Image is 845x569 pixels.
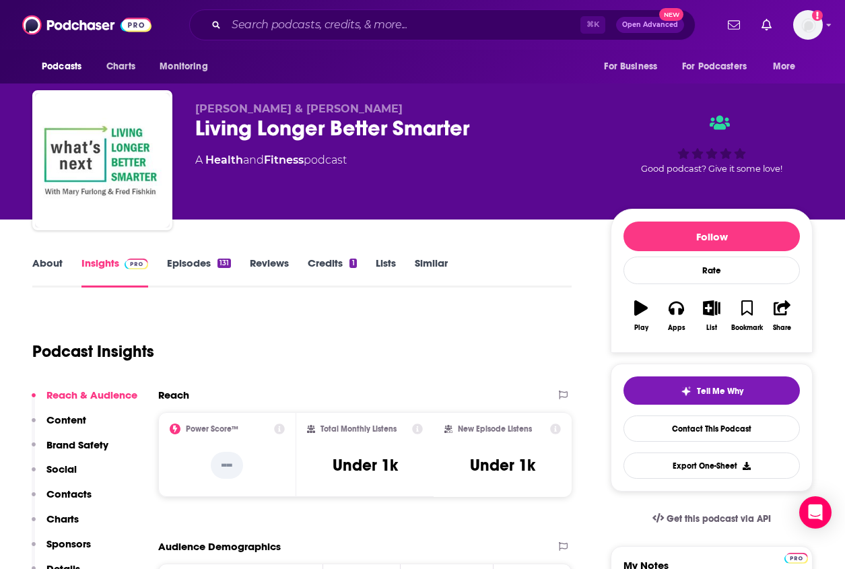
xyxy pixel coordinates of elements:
span: New [659,8,683,21]
span: For Business [604,57,657,76]
img: User Profile [793,10,823,40]
a: Pro website [784,551,808,564]
div: Good podcast? Give it some love! [611,102,813,186]
img: Podchaser - Follow, Share and Rate Podcasts [22,12,151,38]
button: Brand Safety [32,438,108,463]
svg: Add a profile image [812,10,823,21]
button: tell me why sparkleTell Me Why [623,376,800,405]
p: Sponsors [46,537,91,550]
div: Bookmark [731,324,763,332]
p: Reach & Audience [46,389,137,401]
h2: Total Monthly Listens [320,424,397,434]
div: A podcast [195,152,347,168]
h2: Reach [158,389,189,401]
span: Monitoring [160,57,207,76]
a: InsightsPodchaser Pro [81,257,148,288]
span: Good podcast? Give it some love! [641,164,782,174]
button: open menu [32,54,99,79]
button: Bookmark [729,292,764,340]
p: Brand Safety [46,438,108,451]
h3: Under 1k [470,455,535,475]
div: List [706,324,717,332]
div: Rate [623,257,800,284]
span: Get this podcast via API [667,513,771,525]
a: About [32,257,63,288]
div: 131 [217,259,231,268]
input: Search podcasts, credits, & more... [226,14,580,36]
button: Show profile menu [793,10,823,40]
a: Reviews [250,257,289,288]
button: Apps [658,292,694,340]
button: Social [32,463,77,488]
a: Contact This Podcast [623,415,800,442]
a: Episodes131 [167,257,231,288]
h1: Podcast Insights [32,341,154,362]
button: Export One-Sheet [623,453,800,479]
p: Social [46,463,77,475]
span: Open Advanced [622,22,678,28]
h2: New Episode Listens [458,424,532,434]
a: Get this podcast via API [642,502,782,535]
button: List [694,292,729,340]
span: Podcasts [42,57,81,76]
h2: Audience Demographics [158,540,281,553]
button: Share [765,292,800,340]
button: open menu [150,54,225,79]
img: Podchaser Pro [125,259,148,269]
button: open menu [595,54,674,79]
a: Show notifications dropdown [756,13,777,36]
img: Living Longer Better Smarter [35,93,170,228]
span: Tell Me Why [697,386,743,397]
span: For Podcasters [682,57,747,76]
button: Sponsors [32,537,91,562]
span: Charts [106,57,135,76]
a: Similar [415,257,448,288]
button: open menu [673,54,766,79]
p: -- [211,452,243,479]
span: More [773,57,796,76]
h3: Under 1k [333,455,398,475]
h2: Power Score™ [186,424,238,434]
a: Fitness [264,154,304,166]
img: tell me why sparkle [681,386,691,397]
div: Open Intercom Messenger [799,496,832,529]
a: Credits1 [308,257,356,288]
button: Charts [32,512,79,537]
div: Play [634,324,648,332]
button: open menu [764,54,813,79]
button: Contacts [32,488,92,512]
button: Reach & Audience [32,389,137,413]
span: ⌘ K [580,16,605,34]
a: Health [205,154,243,166]
button: Open AdvancedNew [616,17,684,33]
span: and [243,154,264,166]
div: Share [773,324,791,332]
p: Contacts [46,488,92,500]
img: Podchaser Pro [784,553,808,564]
div: Apps [668,324,685,332]
button: Play [623,292,658,340]
p: Charts [46,512,79,525]
span: Logged in as ebolden [793,10,823,40]
button: Content [32,413,86,438]
button: Follow [623,222,800,251]
div: Search podcasts, credits, & more... [189,9,696,40]
span: [PERSON_NAME] & [PERSON_NAME] [195,102,403,115]
a: Charts [98,54,143,79]
a: Show notifications dropdown [722,13,745,36]
div: 1 [349,259,356,268]
p: Content [46,413,86,426]
a: Lists [376,257,396,288]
